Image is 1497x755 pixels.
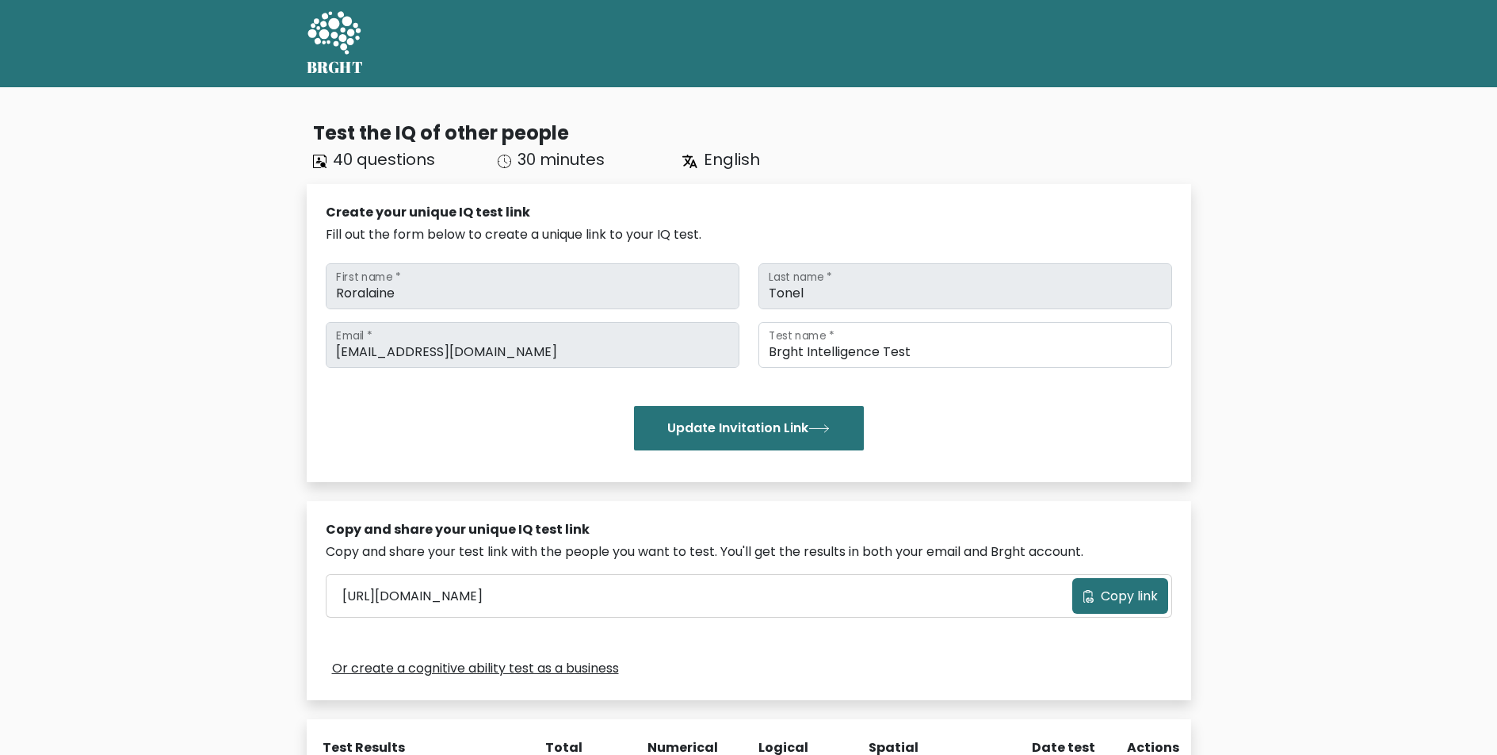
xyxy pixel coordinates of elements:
span: 30 minutes [517,148,605,171]
input: First name [326,263,739,309]
button: Copy link [1072,578,1168,614]
div: Test the IQ of other people [313,119,1191,148]
span: 40 questions [333,148,435,171]
div: Create your unique IQ test link [326,203,1172,222]
button: Update Invitation Link [634,406,864,450]
a: Or create a cognitive ability test as a business [332,659,619,678]
span: Copy link [1101,587,1158,606]
div: Fill out the form below to create a unique link to your IQ test. [326,225,1172,244]
span: English [704,148,760,171]
input: Email [326,322,739,368]
div: Copy and share your unique IQ test link [326,520,1172,539]
input: Last name [758,263,1172,309]
input: Test name [758,322,1172,368]
div: Copy and share your test link with the people you want to test. You'll get the results in both yo... [326,542,1172,561]
h5: BRGHT [307,58,364,77]
a: BRGHT [307,6,364,81]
